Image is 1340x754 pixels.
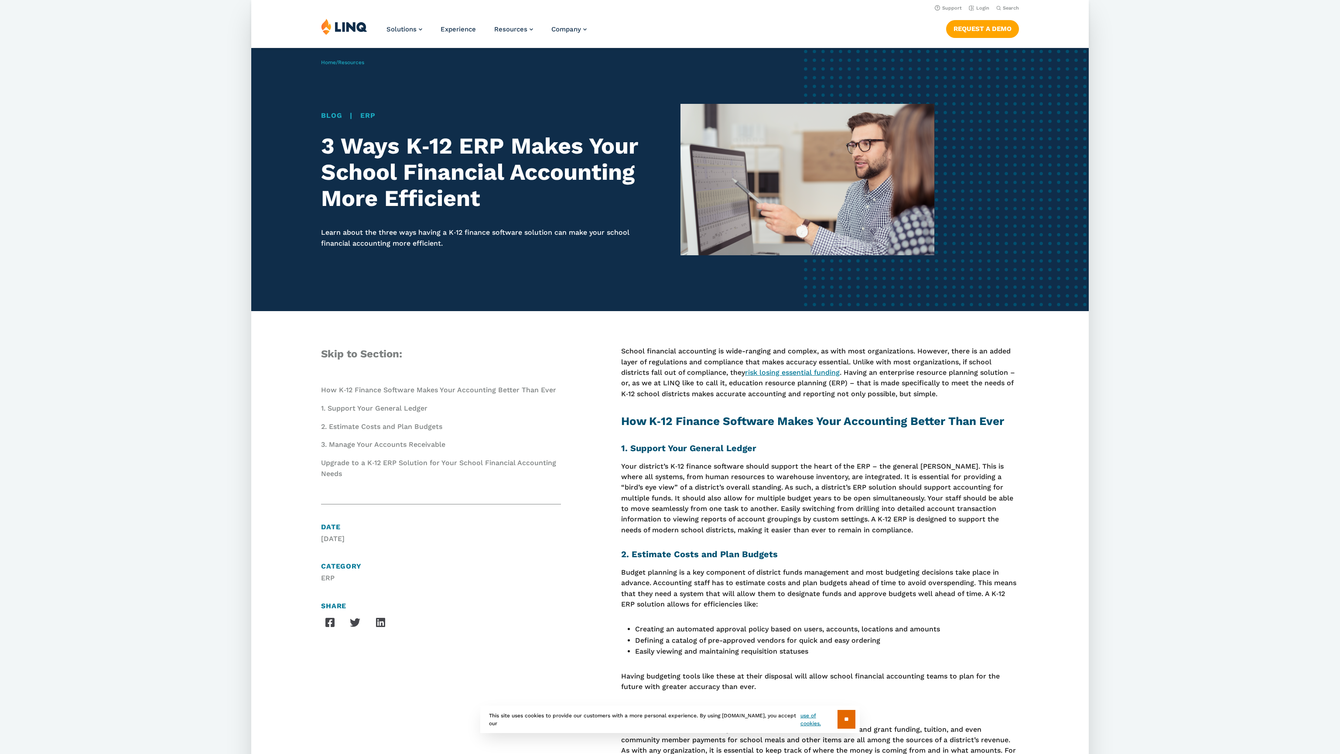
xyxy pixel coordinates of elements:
[935,5,962,11] a: Support
[551,25,581,33] span: Company
[321,111,342,120] a: Blog
[621,671,1019,692] p: Having budgeting tools like these at their disposal will allow school financial accounting teams ...
[996,5,1019,11] button: Open Search Bar
[321,601,561,611] h4: Share
[621,549,629,559] strong: 2.
[621,567,1019,610] p: Budget planning is a key component of district funds management and most budgeting decisions take...
[969,5,989,11] a: Login
[800,712,837,727] a: use of cookies.
[551,25,587,33] a: Company
[386,18,587,47] nav: Primary Navigation
[321,561,561,572] h4: Category
[360,111,375,120] a: ERP
[386,25,422,33] a: Solutions
[321,574,335,582] a: ERP
[321,18,367,35] img: LINQ | K‑12 Software
[321,227,660,249] p: Learn about the three ways having a K‑12 finance software solution can make your school financial...
[338,59,364,65] a: Resources
[946,18,1019,38] nav: Button Navigation
[321,614,338,631] a: Share on Facebook
[441,25,476,33] a: Experience
[480,706,860,733] div: This site uses cookies to provide our customers with a more personal experience. By using [DOMAIN...
[630,443,756,453] strong: Support Your General Ledger
[321,404,427,412] a: 1. Support Your General Ledger
[621,346,1019,399] p: School financial accounting is wide-ranging and complex, as with most organizations. However, the...
[621,415,1004,428] strong: How K‑12 Finance Software Makes Your Accounting Better Than Ever
[321,535,345,543] time: [DATE]
[632,549,778,559] strong: Estimate Costs and Plan Budgets
[1003,5,1019,11] span: Search
[494,25,527,33] span: Resources
[635,624,1019,635] li: Creating an automated approval policy based on users, accounts, locations and amounts
[372,614,389,631] a: Share on LinkedIn
[386,25,417,33] span: Solutions
[321,133,660,211] h1: 3 Ways K‑12 ERP Makes Your School Financial Accounting More Efficient
[321,386,556,394] a: How K‑12 Finance Software Makes Your Accounting Better Than Ever
[321,522,561,532] h4: Date
[251,3,1089,12] nav: Utility Navigation
[321,59,336,65] a: Home
[635,635,1019,646] li: Defining a catalog of pre-approved vendors for quick and easy ordering
[321,459,556,478] a: Upgrade to a K‑12 ERP Solution for Your School Financial Accounting Needs
[346,614,364,631] a: Share on Twitter
[621,443,628,453] strong: 1.
[635,646,1019,657] li: Easily viewing and maintaining requisition statuses
[946,20,1019,38] a: Request a Demo
[745,368,840,377] a: risk losing essential funding
[621,461,1019,535] p: Your district’s K‑12 finance software should support the heart of the ERP – the general [PERSON_N...
[321,59,364,65] span: /
[321,348,402,360] span: Skip to Section:
[321,110,660,121] div: |
[494,25,533,33] a: Resources
[321,440,445,449] a: 3. Manage Your Accounts Receivable
[321,422,442,431] a: 2. Estimate Costs and Plan Budgets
